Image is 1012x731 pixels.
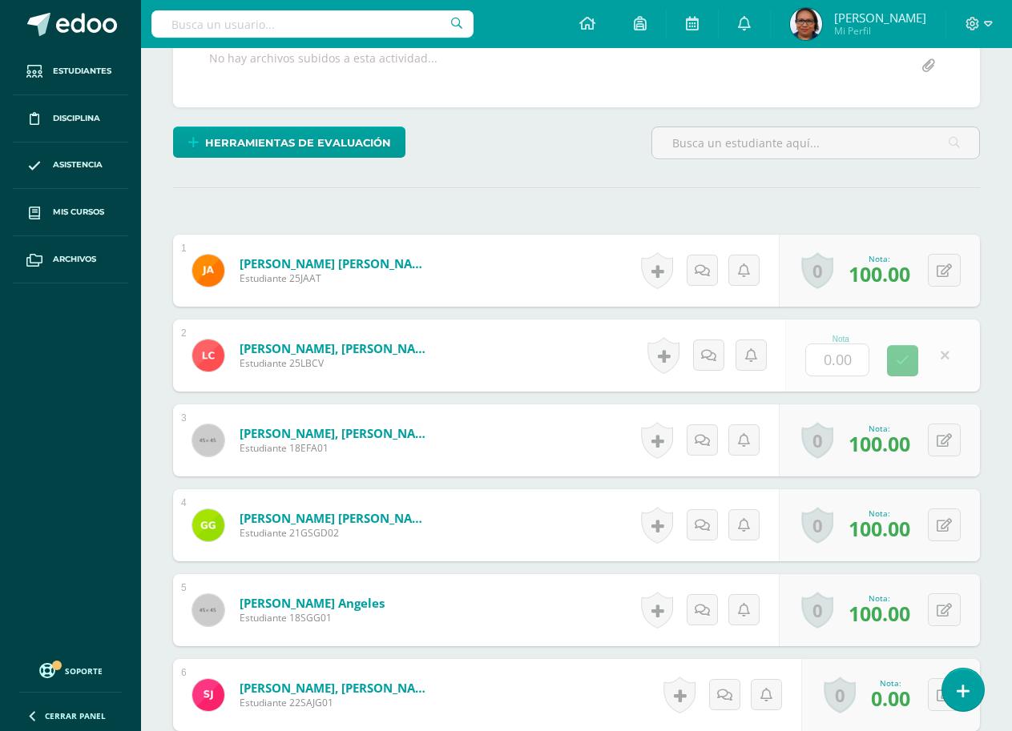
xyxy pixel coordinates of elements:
span: 100.00 [849,430,910,457]
div: Nota: [849,253,910,264]
div: Nota: [849,508,910,519]
div: Nota: [849,592,910,604]
img: 45x45 [192,424,224,456]
span: Estudiante 22SAJG01 [240,696,432,709]
input: 0-100.0 [806,344,869,376]
span: Mi Perfil [834,24,926,38]
a: 0 [801,252,833,289]
span: Archivos [53,253,96,266]
a: Asistencia [13,143,128,190]
span: 100.00 [849,600,910,627]
span: Asistencia [53,159,103,171]
span: Soporte [65,665,103,677]
span: Estudiante 25JAAT [240,271,432,285]
a: 0 [801,422,833,459]
span: 0.00 [871,685,910,712]
img: 0db91d0802713074fb0c9de2dd01ee27.png [790,8,822,40]
div: Nota [805,335,876,343]
a: [PERSON_NAME], [PERSON_NAME] [240,340,432,356]
a: Herramientas de evaluación [173,127,405,158]
span: Herramientas de evaluación [205,128,391,158]
span: Estudiante 25LBCV [240,356,432,370]
img: 45x45 [192,594,224,626]
span: 100.00 [849,515,910,542]
input: Busca un estudiante aquí... [652,127,979,159]
a: [PERSON_NAME], [PERSON_NAME] [240,680,432,696]
a: [PERSON_NAME] [PERSON_NAME] [240,255,432,271]
a: Disciplina [13,95,128,143]
span: Estudiante 21GSGD02 [240,526,432,540]
input: Busca un usuario... [151,10,474,38]
span: 100.00 [849,260,910,287]
a: Archivos [13,236,128,283]
img: 0f07e9b6db308f9a05a14c80084f310b.png [192,509,224,541]
a: [PERSON_NAME] [PERSON_NAME] [240,510,432,526]
a: 0 [824,677,856,713]
span: Estudiante 18SGG01 [240,611,385,625]
span: Estudiante 18EFA01 [240,441,432,455]
a: [PERSON_NAME], [PERSON_NAME] [240,425,432,441]
img: 5fec71fa2990db3dc10ff4b76e91ecaa.png [192,339,224,372]
span: Disciplina [53,112,100,125]
img: 2aacdcabde66a895a3a893d6ea4c794b.png [192,679,224,711]
div: Nota: [871,677,910,689]
span: Mis cursos [53,206,104,219]
a: [PERSON_NAME] Angeles [240,595,385,611]
a: Estudiantes [13,48,128,95]
span: [PERSON_NAME] [834,10,926,26]
a: 0 [801,592,833,629]
a: 0 [801,507,833,544]
a: Mis cursos [13,189,128,236]
div: No hay archivos subidos a esta actividad... [209,50,437,82]
div: Nota: [849,423,910,434]
a: Soporte [19,659,122,681]
span: Estudiantes [53,65,111,78]
span: Cerrar panel [45,710,106,721]
img: beede4ce1cf86d592f35a2e09c2c1014.png [192,255,224,287]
